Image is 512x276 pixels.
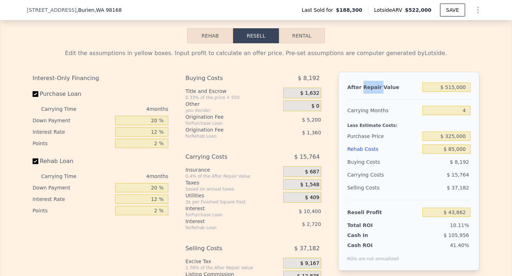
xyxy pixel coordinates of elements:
[27,6,77,14] span: [STREET_ADDRESS]
[95,7,122,13] span: , WA 98168
[405,7,431,13] span: $522,000
[185,126,265,133] div: Origination Fee
[185,95,280,100] div: 0.33% of the price + 550
[471,3,485,17] button: Show Options
[33,158,38,164] input: Rehab Loan
[347,156,420,168] div: Buying Costs
[294,151,320,163] span: $ 15,764
[300,260,319,267] span: $ 9,167
[447,172,469,178] span: $ 15,764
[41,171,88,182] div: Carrying Time
[300,182,319,188] span: $ 1,548
[302,117,321,123] span: $ 5,200
[444,232,469,238] span: $ 105,956
[185,120,265,126] div: for Purchase Loan
[33,155,112,168] label: Rehab Loan
[185,192,280,199] div: Utilities
[33,182,112,193] div: Down Payment
[347,81,420,94] div: After Repair Value
[33,49,479,58] div: Edit the assumptions in yellow boxes. Input profit to calculate an offer price. Pre-set assumptio...
[33,205,112,216] div: Points
[185,258,280,265] div: Excise Tax
[298,72,320,85] span: $ 8,192
[33,115,112,126] div: Down Payment
[302,130,321,135] span: $ 1,360
[33,126,112,138] div: Interest Rate
[347,249,399,262] div: ROIs are not annualized
[41,103,88,115] div: Carrying Time
[33,72,168,85] div: Interest-Only Financing
[91,103,168,115] div: 4 months
[311,103,319,109] span: $ 0
[305,169,319,175] span: $ 687
[305,194,319,201] span: $ 409
[185,186,280,192] div: based on annual taxes
[185,166,280,173] div: Insurance
[33,138,112,149] div: Points
[185,100,280,108] div: Other
[450,242,469,248] span: 41.40%
[347,232,392,239] div: Cash In
[77,6,122,14] span: , Burien
[185,265,280,271] div: 1.78% of the After Repair Value
[347,206,420,219] div: Resell Profit
[450,159,469,165] span: $ 8,192
[185,113,265,120] div: Origination Fee
[185,173,280,179] div: 0.4% of the After Repair Value
[347,117,470,130] div: Less Estimate Costs:
[347,168,392,181] div: Carrying Costs
[450,222,469,228] span: 10.11%
[185,212,265,218] div: for Purchase Loan
[300,90,319,97] span: $ 1,632
[347,143,420,156] div: Rehab Costs
[185,88,280,95] div: Title and Escrow
[185,218,265,225] div: Interest
[347,104,420,117] div: Carrying Months
[91,171,168,182] div: 4 months
[185,133,265,139] div: for Rehab Loan
[302,221,321,227] span: $ 2,720
[347,130,420,143] div: Purchase Price
[33,91,38,97] input: Purchase Loan
[185,199,280,205] div: 3¢ per Finished Square Foot
[233,28,279,43] button: Resell
[347,222,392,229] div: Total ROI
[185,151,265,163] div: Carrying Costs
[374,6,405,14] span: Lotside ARV
[447,185,469,191] span: $ 37,182
[347,181,420,194] div: Selling Costs
[294,242,320,255] span: $ 37,182
[279,28,325,43] button: Rental
[33,88,112,100] label: Purchase Loan
[185,108,280,113] div: you decide!
[185,72,265,85] div: Buying Costs
[299,208,321,214] span: $ 10,400
[185,179,280,186] div: Taxes
[440,4,465,16] button: SAVE
[185,242,265,255] div: Selling Costs
[33,193,112,205] div: Interest Rate
[185,205,265,212] div: Interest
[187,28,233,43] button: Rehab
[336,6,362,14] span: $188,300
[302,6,336,14] span: Last Sold for
[185,225,265,231] div: for Rehab Loan
[347,242,399,249] div: Cash ROI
